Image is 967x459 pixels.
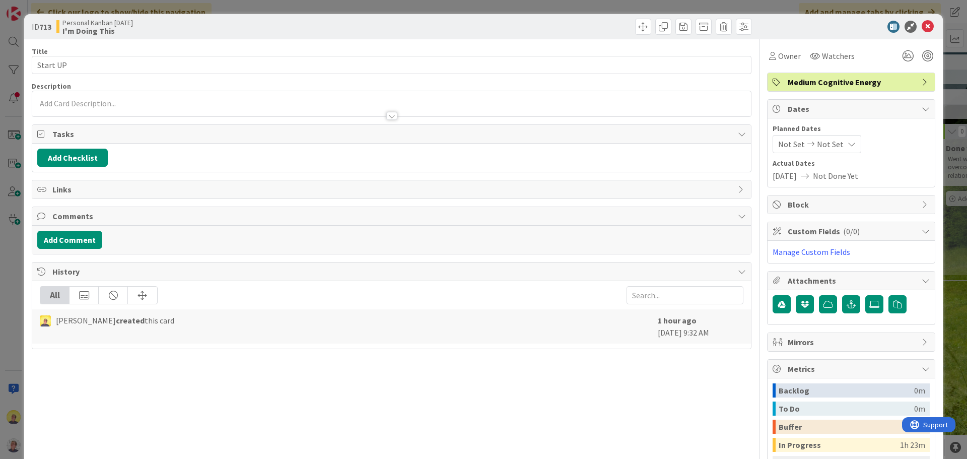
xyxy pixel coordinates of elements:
[779,438,900,452] div: In Progress
[843,226,860,236] span: ( 0/0 )
[773,170,797,182] span: [DATE]
[116,315,145,325] b: created
[37,149,108,167] button: Add Checklist
[788,225,917,237] span: Custom Fields
[914,402,925,416] div: 0m
[52,183,733,195] span: Links
[813,170,858,182] span: Not Done Yet
[52,210,733,222] span: Comments
[40,315,51,326] img: JW
[779,420,914,434] div: Buffer
[778,138,805,150] span: Not Set
[32,82,71,91] span: Description
[779,383,914,398] div: Backlog
[32,21,51,33] span: ID
[21,2,46,14] span: Support
[56,314,174,326] span: [PERSON_NAME] this card
[62,19,133,27] span: Personal Kanban [DATE]
[62,27,133,35] b: I'm Doing This
[773,123,930,134] span: Planned Dates
[773,158,930,169] span: Actual Dates
[40,287,70,304] div: All
[39,22,51,32] b: 713
[788,199,917,211] span: Block
[779,402,914,416] div: To Do
[788,336,917,348] span: Mirrors
[658,314,743,339] div: [DATE] 9:32 AM
[817,138,844,150] span: Not Set
[788,363,917,375] span: Metrics
[788,275,917,287] span: Attachments
[32,47,48,56] label: Title
[52,128,733,140] span: Tasks
[773,247,850,257] a: Manage Custom Fields
[52,266,733,278] span: History
[900,438,925,452] div: 1h 23m
[914,383,925,398] div: 0m
[788,103,917,115] span: Dates
[788,76,917,88] span: Medium Cognitive Energy
[822,50,855,62] span: Watchers
[658,315,697,325] b: 1 hour ago
[778,50,801,62] span: Owner
[32,56,751,74] input: type card name here...
[37,231,102,249] button: Add Comment
[627,286,743,304] input: Search...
